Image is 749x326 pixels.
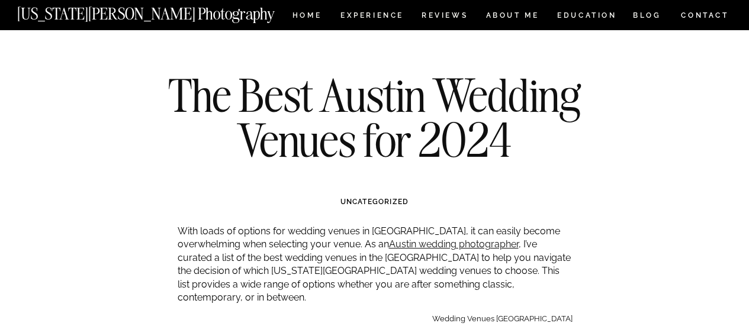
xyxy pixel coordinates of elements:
[340,12,403,22] a: Experience
[389,238,519,250] a: Austin wedding photographer
[486,12,539,22] a: ABOUT ME
[17,6,314,16] a: [US_STATE][PERSON_NAME] Photography
[556,12,618,22] a: EDUCATION
[422,12,466,22] a: REVIEWS
[290,12,324,22] a: HOME
[178,225,573,304] p: With loads of options for wedding venues in [GEOGRAPHIC_DATA], it can easily become overwhelming ...
[178,314,573,324] p: Wedding Venues [GEOGRAPHIC_DATA]
[160,73,590,162] h1: The Best Austin Wedding Venues for 2024
[340,198,409,206] a: Uncategorized
[633,12,661,22] a: BLOG
[680,9,729,22] a: CONTACT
